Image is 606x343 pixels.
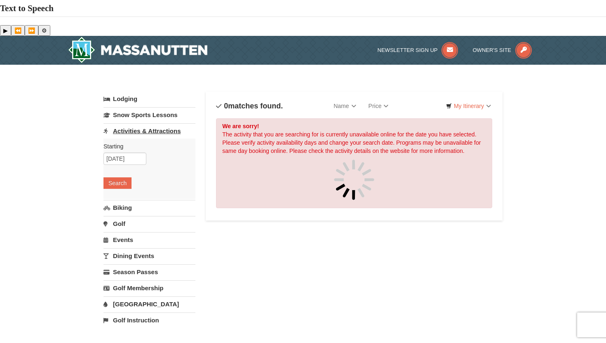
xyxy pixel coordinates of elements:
label: Starting [103,142,189,150]
a: Snow Sports Lessons [103,107,195,122]
h4: matches found. [216,102,283,110]
a: Name [327,98,362,114]
a: Owner's Site [473,47,532,53]
a: Newsletter Sign Up [378,47,458,53]
a: Lodging [103,92,195,106]
a: Golf Membership [103,280,195,296]
img: Massanutten Resort Logo [68,37,207,63]
span: Newsletter Sign Up [378,47,438,53]
a: Massanutten Resort [68,37,207,63]
button: Search [103,177,132,189]
a: Biking [103,200,195,215]
button: Forward [25,25,38,36]
span: Owner's Site [473,47,512,53]
div: The activity that you are searching for is currently unavailable online for the date you have sel... [216,118,492,208]
a: Season Passes [103,264,195,280]
a: My Itinerary [441,100,496,112]
img: spinner.gif [334,159,375,200]
a: [GEOGRAPHIC_DATA] [103,296,195,312]
a: Price [362,98,395,114]
a: Events [103,232,195,247]
a: Golf Instruction [103,312,195,328]
a: Golf [103,216,195,231]
button: Settings [38,25,50,36]
a: Activities & Attractions [103,123,195,139]
button: Previous [11,25,25,36]
a: Dining Events [103,248,195,263]
strong: We are sorry! [222,123,259,129]
span: 0 [224,102,228,110]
